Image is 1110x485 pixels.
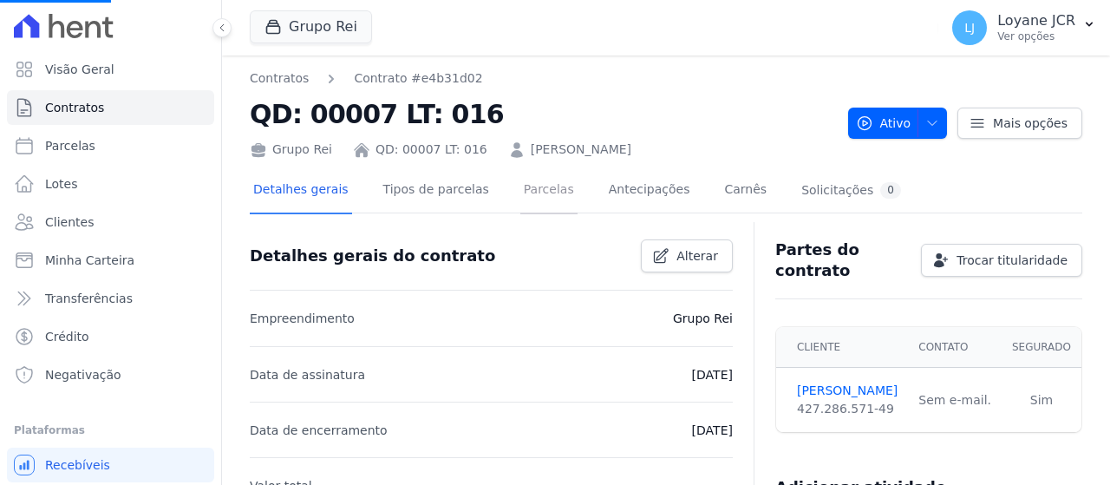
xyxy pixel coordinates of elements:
span: Parcelas [45,137,95,154]
span: Recebíveis [45,456,110,474]
a: Contrato #e4b31d02 [354,69,482,88]
span: Negativação [45,366,121,383]
span: Lotes [45,175,78,193]
span: Visão Geral [45,61,114,78]
a: Parcelas [7,128,214,163]
span: Trocar titularidade [957,252,1068,269]
a: Parcelas [520,168,578,214]
a: Recebíveis [7,448,214,482]
span: Crédito [45,328,89,345]
a: Antecipações [605,168,694,214]
span: LJ [964,22,975,34]
th: Cliente [776,327,908,368]
a: Transferências [7,281,214,316]
a: QD: 00007 LT: 016 [375,141,487,159]
a: Trocar titularidade [921,244,1082,277]
span: Ativo [856,108,911,139]
div: Plataformas [14,420,207,441]
button: LJ Loyane JCR Ver opções [938,3,1110,52]
a: Solicitações0 [798,168,904,214]
a: Carnês [721,168,770,214]
div: Grupo Rei [250,141,332,159]
a: Tipos de parcelas [380,168,493,214]
nav: Breadcrumb [250,69,834,88]
a: [PERSON_NAME] [797,382,898,400]
p: Data de assinatura [250,364,365,385]
a: Minha Carteira [7,243,214,278]
a: Contratos [7,90,214,125]
div: 0 [880,182,901,199]
th: Segurado [1002,327,1081,368]
span: Contratos [45,99,104,116]
p: [DATE] [692,364,733,385]
nav: Breadcrumb [250,69,483,88]
a: Alterar [641,239,733,272]
a: Detalhes gerais [250,168,352,214]
h3: Partes do contrato [775,239,907,281]
h3: Detalhes gerais do contrato [250,246,495,266]
p: Grupo Rei [673,308,733,329]
a: Mais opções [957,108,1082,139]
div: 427.286.571-49 [797,400,898,418]
td: Sim [1002,368,1081,433]
a: Contratos [250,69,309,88]
button: Grupo Rei [250,10,372,43]
span: Mais opções [993,115,1068,132]
p: Loyane JCR [997,12,1075,29]
p: Data de encerramento [250,420,388,441]
a: Negativação [7,357,214,392]
a: Visão Geral [7,52,214,87]
a: [PERSON_NAME] [531,141,631,159]
span: Clientes [45,213,94,231]
button: Ativo [848,108,948,139]
p: Ver opções [997,29,1075,43]
a: Clientes [7,205,214,239]
span: Minha Carteira [45,252,134,269]
p: [DATE] [692,420,733,441]
a: Crédito [7,319,214,354]
a: Lotes [7,167,214,201]
h2: QD: 00007 LT: 016 [250,95,834,134]
th: Contato [908,327,1002,368]
span: Transferências [45,290,133,307]
td: Sem e-mail. [908,368,1002,433]
span: Alterar [676,247,718,265]
p: Empreendimento [250,308,355,329]
div: Solicitações [801,182,901,199]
